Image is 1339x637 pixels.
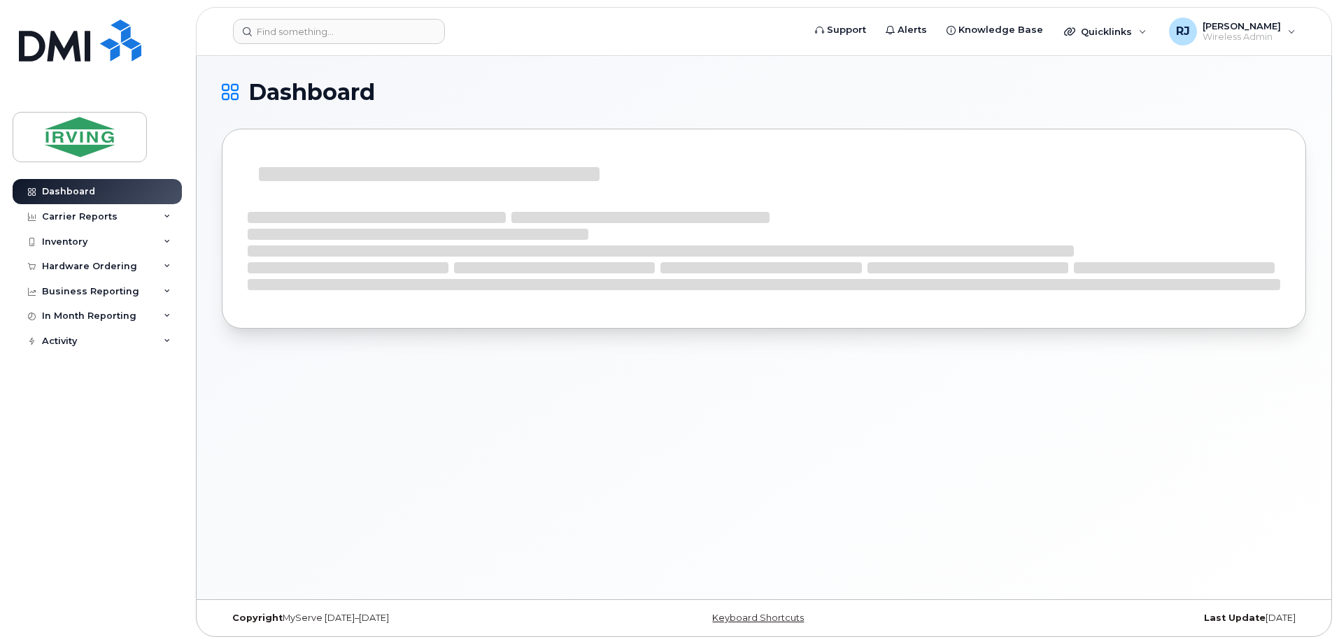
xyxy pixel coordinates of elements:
span: Dashboard [248,82,375,103]
strong: Last Update [1204,613,1266,623]
a: Keyboard Shortcuts [712,613,804,623]
div: MyServe [DATE]–[DATE] [222,613,583,624]
strong: Copyright [232,613,283,623]
div: [DATE] [944,613,1306,624]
